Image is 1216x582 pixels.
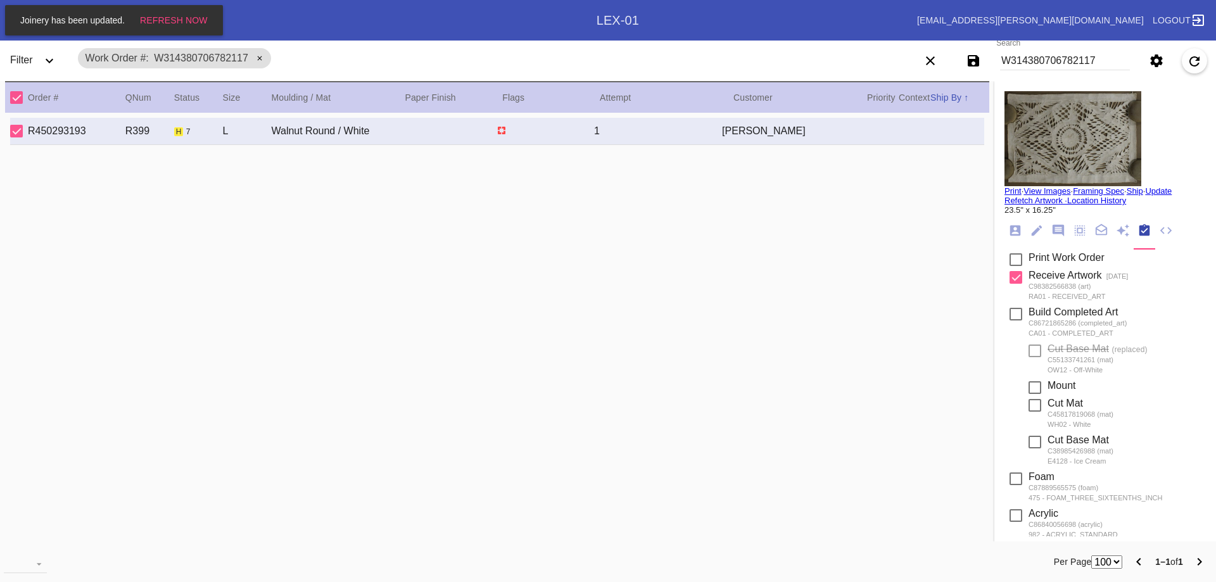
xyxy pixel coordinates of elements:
[10,87,29,108] md-checkbox: Select All
[1029,252,1105,263] span: Print Work Order
[223,125,272,137] div: L
[1004,186,1022,196] a: Print
[223,92,241,103] span: Size
[1054,554,1092,569] label: Per Page
[1004,186,1206,215] div: · · · ·
[1111,345,1147,354] span: (replaced)
[28,90,125,105] div: Order #
[30,8,597,33] div: Work OrdersExpand
[4,554,47,573] md-select: download-file: Download...
[930,92,961,103] span: Ship By
[867,90,899,105] div: Priority
[1159,224,1173,239] ng-md-icon: JSON Files
[1023,186,1070,196] a: View Images
[1010,508,1118,540] md-checkbox: Acrylic C86840056698 (acrylic) 982 - ACRYLIC_STANDARD
[1029,307,1118,317] span: Build Completed Art
[223,90,272,105] div: Size
[1149,9,1206,32] a: Logout
[1094,224,1108,239] ng-md-icon: Package Note
[154,53,248,63] span: W314380706782117
[1126,549,1151,574] button: Previous Page
[1004,196,1067,205] a: Refetch Artwork ·
[174,90,223,105] div: Status
[1153,15,1191,25] span: Logout
[930,90,984,105] div: Ship By ↑
[867,92,896,103] span: Priority
[1048,434,1109,445] span: Cut Base Mat
[1029,508,1058,519] span: Acrylic
[917,15,1144,25] a: [EMAIL_ADDRESS][PERSON_NAME][DOMAIN_NAME]
[125,125,174,137] div: R399
[1004,205,1206,215] div: 23.5" x 16.25"
[28,125,125,137] div: R450293193
[1029,380,1075,393] md-checkbox: Mount
[594,125,722,137] div: 1
[1029,434,1113,466] md-checkbox: Cut Base Mat C38985426988 (mat) E4128 - Ice Cream
[1010,471,1163,503] md-checkbox: Foam C87889565575 (foam) 475 - FOAM_THREE_SIXTEENTHS_INCH
[405,90,502,105] div: Paper Finish
[1182,48,1207,73] button: Refresh
[1048,355,1148,375] div: C55133741261 (mat) OW12 - Off-White
[1029,281,1128,301] div: C98382566838 (art) RA01 - RECEIVED_ART
[1029,483,1163,503] div: C87889565575 (foam) 475 - FOAM_THREE_SIXTEENTHS_INCH
[10,118,984,145] div: Select Work OrderR450293193R399Hold 7 workflow steps remainingLWalnut Round / White1[PERSON_NAME]
[1004,91,1141,186] img: c_inside,w_600,h_600.auto
[961,48,986,73] button: Save filters
[1029,519,1118,540] div: C86840056698 (acrylic) 982 - ACRYLIC_STANDARD
[1010,307,1127,338] md-checkbox: Build Completed Art C86721865286 (completed_art) CA01 - COMPLETED_ART
[186,127,191,136] span: 7 workflow steps remaining
[1048,446,1113,466] div: C38985426988 (mat) E4128 - Ice Cream
[1137,224,1151,239] ng-md-icon: Workflow
[899,90,930,105] div: Context
[1051,224,1065,239] ng-md-icon: Notes
[1073,186,1124,196] a: Framing Spec
[85,53,149,63] span: Work Order #
[502,90,600,105] div: Flags
[923,60,938,70] ng-md-icon: Clear filters
[140,15,208,25] span: Refresh Now
[10,123,29,139] md-checkbox: Select Work Order
[1010,252,1105,265] md-checkbox: Print Work Order
[1008,224,1022,239] ng-md-icon: Order Info
[5,43,71,79] div: FilterExpand
[16,15,129,25] span: Joinery has been updated.
[271,90,405,105] div: Moulding / Mat
[600,90,733,105] div: Attempt
[1144,48,1169,73] button: Settings
[733,90,867,105] div: Customer
[722,125,850,137] div: [PERSON_NAME]
[1030,224,1044,239] ng-md-icon: Work Order Fields
[1029,471,1054,482] span: Foam
[174,127,184,136] span: Hold
[1155,557,1170,567] b: 1–1
[271,125,399,137] div: Walnut Round / White
[1048,398,1083,408] span: Cut Mat
[10,54,33,65] span: Filter
[1048,380,1075,391] span: Mount
[1029,270,1102,281] span: Receive Artwork
[125,90,174,105] div: QNum
[136,9,212,32] button: Refresh Now
[1106,272,1129,280] span: by
[1048,343,1109,354] span: Cut Base Mat
[964,92,968,103] span: ↑
[1029,318,1127,338] div: C86721865286 (completed_art) CA01 - COMPLETED_ART
[1010,270,1128,301] md-checkbox: Receive Artwork 10 days ago C98382566838 (art) RA01 - RECEIVED_ART
[1029,343,1148,375] md-checkbox: Cut Base Mat (replaced) C55133741261 (mat) OW12 - Off-White
[1178,557,1183,567] b: 1
[1116,224,1130,239] ng-md-icon: Add Ons
[597,13,639,28] div: LEX-01
[1029,398,1113,429] md-checkbox: Cut Mat C45817819068 (mat) WH02 - White
[176,127,182,136] span: h
[1073,224,1087,239] ng-md-icon: Measurements
[37,48,62,73] button: Expand
[1067,196,1126,205] a: Location History
[918,48,943,73] button: Clear filters
[1187,549,1212,574] button: Next Page
[1145,186,1172,196] a: Update
[1048,409,1113,429] div: C45817819068 (mat) WH02 - White
[497,125,507,136] span: Surface Float
[1127,186,1143,196] a: Ship
[186,127,191,136] span: 7
[1155,554,1183,569] div: of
